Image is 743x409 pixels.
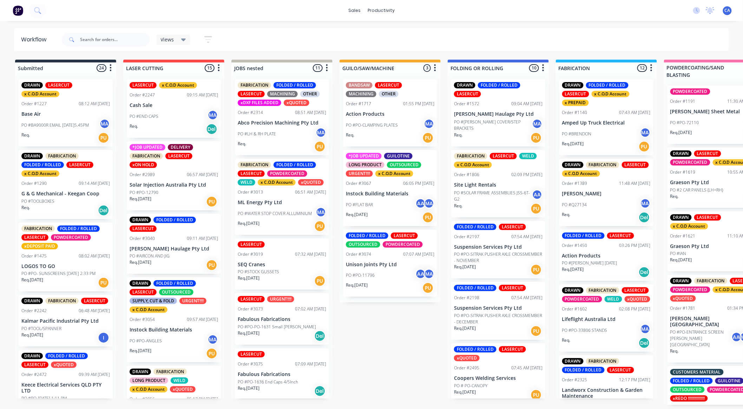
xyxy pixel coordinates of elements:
div: DRAWNFOLDED / ROLLEDLASERCUTOrder #304009:11 AM [DATE][PERSON_NAME] Haulage Pty LtdPO #AIRCON AND... [127,214,221,274]
p: PO #PO-SITRAK PUSHER AXLE CROSSMEMBER - DECEMBER [454,313,543,325]
p: Req. [130,123,138,129]
p: PO #LH & RH PLATE [238,131,276,137]
div: LASERCUT [375,82,402,88]
p: PO #2 CAR PANELS (LH+RH) [670,187,723,193]
p: PO #Q27134 [562,202,587,208]
div: DRAWNFOLDED / ROLLEDLASERCUTOUTSOURCEDSUPPLY, CUT & FOLDURGENT!!!!x C.O.D AccountOrder #305409:57... [127,277,221,362]
div: LASERCUT [165,153,192,159]
div: MA [99,119,110,129]
div: Order #3040 [130,235,155,242]
div: Order #3054 [130,316,155,323]
div: Del [639,267,650,278]
p: Req. [DATE] [130,196,151,202]
div: LASERCUT [490,153,517,159]
p: Req. [DATE] [670,257,692,263]
div: LASERCUT [622,162,649,168]
div: *JOB UPDATED [346,153,382,159]
div: 06:48 AM [DATE] [79,308,110,314]
p: [PERSON_NAME] Haulage Pty Ltd [130,246,218,252]
div: PU [422,132,434,143]
div: Order #2314 [238,109,263,116]
div: LASERCUT [238,170,265,177]
div: 08:02 AM [DATE] [79,253,110,259]
div: Order #1572 [454,101,479,107]
div: URGENT!!!! [267,296,294,302]
div: xQUOTED [284,100,309,106]
p: PO #PO-12790 [130,189,158,196]
div: FOLDED / ROLLED [478,82,520,88]
div: Order #2247 [130,92,155,98]
div: MA [208,334,218,345]
div: DRAWN [670,278,692,284]
div: 09:11 AM [DATE] [187,235,218,242]
div: FABRICATIONFOLDED / ROLLEDLASERCUTPOWDERCOATEDWELDx C.O.D AccountxQUOTEDOrder #301306:51 AM [DATE... [235,159,329,235]
p: Req. [DATE] [238,220,259,227]
div: FOLDED / ROLLED [274,82,316,88]
div: Order #1602 [562,306,587,312]
div: FOLDED / ROLLED [346,233,388,239]
p: PO #BA9000R EMAIL [DATE]5.45PM [21,122,89,128]
div: LASERCUT [607,233,634,239]
img: Factory [13,5,23,16]
p: Req. [DATE] [454,325,476,331]
div: DRAWN [670,214,692,221]
div: POWDERCOATED [562,296,602,302]
p: Site Light Rentals [454,182,543,188]
p: G & G Mechanical - Keegan Coop [21,191,110,197]
div: Order #3073 [238,306,263,312]
div: 11:48 AM [DATE] [619,180,651,187]
div: FOLDED / ROLLED [562,233,605,239]
div: x C.O.D Account [375,170,413,177]
div: 07:43 AM [DATE] [619,109,651,116]
div: Order #1475 [21,253,47,259]
div: POWDERCOATED [267,170,307,177]
div: Order #1140 [562,109,587,116]
p: Req. [DATE] [562,141,584,147]
p: PO #BRENDON [562,131,592,137]
p: Req. [238,141,246,147]
div: FOLDED / ROLLEDLASERCUTOrder #219807:54 AM [DATE]Suspension Services Pty LtdPO #PO-SITRAK PUSHER ... [451,282,545,340]
span: CA [725,7,730,14]
p: Req. [DATE] [562,266,584,273]
div: DRAWN [454,82,475,88]
div: 02:09 PM [DATE] [511,172,543,178]
div: PU [531,203,542,214]
p: PO #PO-11796 [346,272,375,279]
p: Suspension Services Pty Ltd [454,305,543,311]
div: POWDERCOATED [670,159,710,166]
p: Req. [DATE] [21,277,43,283]
div: *JOB UPDATEDDELIVERYFABRICATIONLASERCUTxON HOLDOrder #298906:57 AM [DATE]Solar Injection Australi... [127,141,221,210]
p: Req. [346,132,354,138]
div: Order #1619 [670,169,696,175]
span: Views [161,36,174,43]
div: URGENT!!!! [179,298,206,304]
div: LASERCUT [694,150,721,157]
p: Instock Building Materials [130,327,218,333]
div: LASERCUT [130,226,157,232]
div: LASERCUT [21,234,48,241]
p: Req. [21,132,30,138]
div: MA [640,324,651,334]
div: OTHER [379,91,399,97]
div: DRAWNFABRICATIONLASERCUTPOWDERCOATEDWELDxQUOTEDOrder #160202:08 PM [DATE]Lifeflight Australia Ltd... [559,284,653,352]
div: LASERCUT [622,287,649,294]
div: PU [206,260,217,271]
div: MA [532,119,543,129]
div: Order #3013 [238,189,263,195]
div: DRAWN [562,82,584,88]
div: 01:55 PM [DATE] [403,101,434,107]
div: FOLDED / ROLLED [153,280,196,287]
p: Req. [DATE] [238,275,259,281]
div: PU [531,132,542,143]
p: Action Products [562,253,651,259]
div: DRAWN [562,287,584,294]
div: x PREPAID [562,100,589,106]
div: PU [98,132,109,143]
p: Instock Building Materials [346,191,434,197]
div: x C.O.D Account [562,170,600,177]
p: PO #[PERSON_NAME] [DATE] [562,260,617,266]
div: x C.O.D Account [454,162,492,168]
div: x C.O.D Account [670,223,708,229]
div: 09:14 AM [DATE] [79,180,110,187]
div: FABRICATION [21,226,55,232]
